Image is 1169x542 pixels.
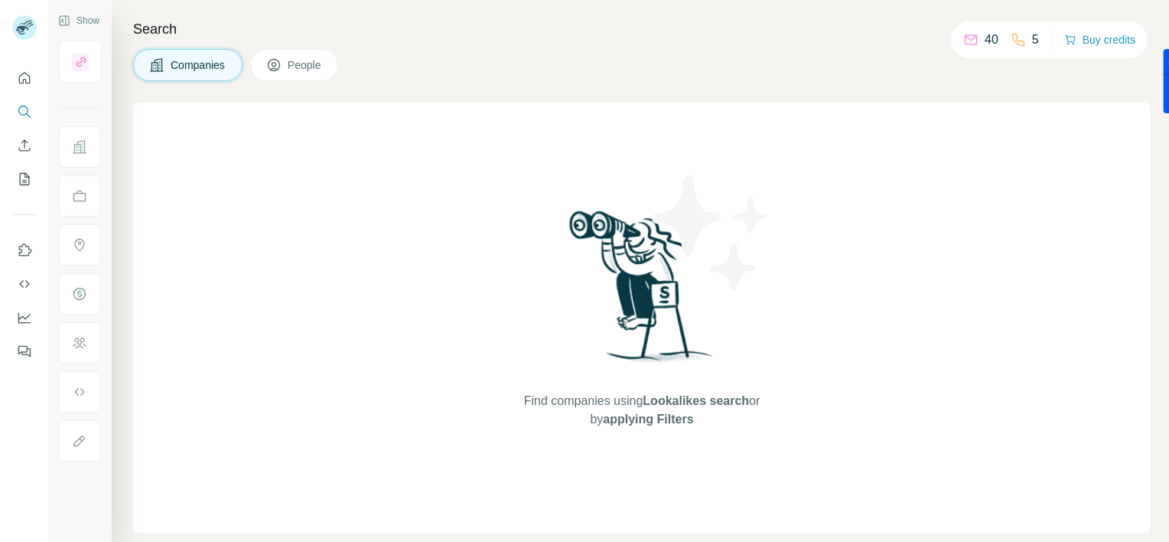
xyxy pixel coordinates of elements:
[603,413,693,426] span: applying Filters
[1032,31,1039,49] p: 5
[985,31,998,49] p: 40
[12,98,37,126] button: Search
[562,207,721,377] img: Surfe Illustration - Woman searching with binoculars
[12,165,37,193] button: My lists
[519,392,764,429] span: Find companies using or by
[12,64,37,92] button: Quick start
[643,394,749,407] span: Lookalikes search
[171,57,226,73] span: Companies
[12,237,37,264] button: Use Surfe on LinkedIn
[288,57,323,73] span: People
[47,9,110,32] button: Show
[133,18,1151,40] h4: Search
[12,132,37,159] button: Enrich CSV
[12,338,37,365] button: Feedback
[12,304,37,331] button: Dashboard
[12,270,37,298] button: Use Surfe API
[1064,29,1135,51] button: Buy credits
[642,164,780,302] img: Surfe Illustration - Stars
